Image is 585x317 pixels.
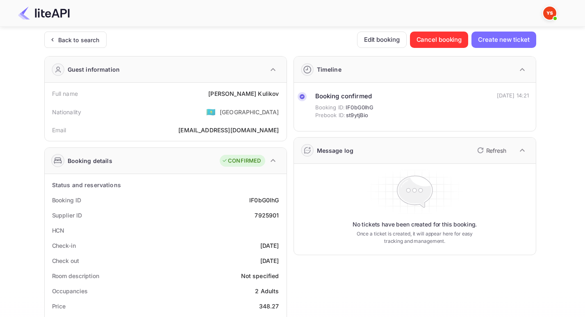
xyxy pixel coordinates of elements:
[346,111,368,120] span: st9ytjBio
[315,92,374,101] div: Booking confirmed
[317,65,341,74] div: Timeline
[317,146,354,155] div: Message log
[18,7,70,20] img: LiteAPI Logo
[52,89,78,98] div: Full name
[58,36,100,44] div: Back to search
[350,230,480,245] p: Once a ticket is created, it will appear here for easy tracking and management.
[346,104,373,112] span: IF0bG0lhG
[52,211,82,220] div: Supplier ID
[353,220,477,229] p: No tickets have been created for this booking.
[259,302,279,310] div: 348.27
[208,89,279,98] div: [PERSON_NAME] Kulikov
[249,196,279,204] div: IF0bG0lhG
[206,104,216,119] span: United States
[222,157,261,165] div: CONFIRMED
[357,32,407,48] button: Edit booking
[52,256,79,265] div: Check out
[52,181,121,189] div: Status and reservations
[260,256,279,265] div: [DATE]
[52,126,66,134] div: Email
[315,104,345,112] span: Booking ID:
[52,287,88,295] div: Occupancies
[472,144,510,157] button: Refresh
[52,196,81,204] div: Booking ID
[471,32,536,48] button: Create new ticket
[68,156,112,165] div: Booking details
[486,146,506,155] p: Refresh
[260,241,279,250] div: [DATE]
[410,32,469,48] button: Cancel booking
[255,211,279,220] div: 7925901
[52,302,66,310] div: Price
[220,108,279,116] div: [GEOGRAPHIC_DATA]
[52,241,76,250] div: Check-in
[178,126,279,134] div: [EMAIL_ADDRESS][DOMAIN_NAME]
[241,272,279,280] div: Not specified
[52,108,82,116] div: Nationality
[52,272,99,280] div: Room description
[315,111,346,120] span: Prebook ID:
[255,287,279,295] div: 2 Adults
[68,65,120,74] div: Guest information
[52,226,65,235] div: HCN
[543,7,556,20] img: Yandex Support
[497,92,529,100] div: [DATE] 14:21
